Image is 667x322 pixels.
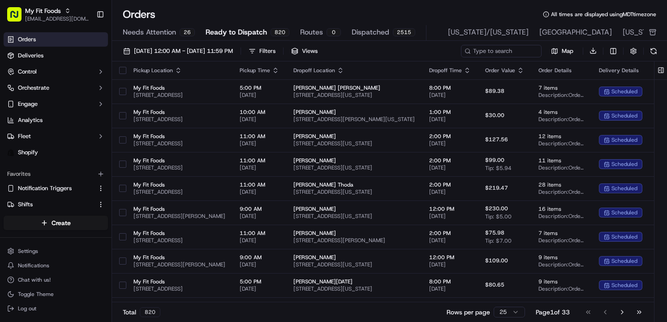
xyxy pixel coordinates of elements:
span: Pylon [89,198,108,205]
span: [DATE] [240,91,279,99]
span: 11 items [538,157,585,164]
span: [PERSON_NAME][DATE] [293,278,415,285]
span: [STREET_ADDRESS][PERSON_NAME][US_STATE] [293,116,415,123]
span: $109.00 [485,257,508,264]
div: Pickup Location [133,67,225,74]
button: My Fit Foods[EMAIL_ADDRESS][DOMAIN_NAME] [4,4,93,25]
span: 8:00 PM [429,278,471,285]
span: Notification Triggers [18,184,72,192]
div: 📗 [9,177,16,184]
span: 28 items [538,181,585,188]
a: 💻API Documentation [72,173,147,189]
span: [STREET_ADDRESS][US_STATE] [293,213,415,220]
button: My Fit Foods [25,6,61,15]
input: Type to search [461,45,542,57]
span: [DATE] [429,237,471,244]
span: scheduled [611,209,637,216]
div: We're available if you need us! [40,95,123,102]
span: Chat with us! [18,276,51,283]
div: Filters [259,47,275,55]
span: • [97,139,100,146]
span: scheduled [611,185,637,192]
span: Control [18,68,37,76]
span: 7 items [538,230,585,237]
span: 9 items [538,254,585,261]
h1: Orders [123,7,155,22]
button: Control [4,65,108,79]
a: Powered byPylon [63,198,108,205]
span: [US_STATE]/[US_STATE] [448,27,529,38]
span: Fleet [18,132,31,140]
button: Fleet [4,129,108,144]
button: Filters [245,45,280,57]
span: scheduled [611,282,637,289]
span: 11:00 AM [240,157,279,164]
span: Description: Order #882907, Customer: [PERSON_NAME][DATE], Customer's 14 Order, [US_STATE], Day: ... [538,285,585,292]
a: Notification Triggers [7,184,94,192]
div: 820 [140,307,160,317]
span: [US_STATE] [623,27,661,38]
span: Tip: $7.00 [485,237,512,244]
span: [PERSON_NAME] Thoda [293,181,415,188]
span: Settings [18,248,38,255]
span: scheduled [611,88,637,95]
input: Got a question? Start typing here... [23,58,161,67]
span: [DATE] 12:00 AM - [DATE] 11:59 PM [134,47,233,55]
span: $99.00 [485,157,504,164]
span: Tip: $5.94 [485,165,512,172]
span: My Fit Foods [133,157,225,164]
div: Pickup Time [240,67,279,74]
span: 12:00 PM [429,254,471,261]
div: Page 1 of 33 [536,308,570,317]
span: $30.00 [485,112,504,119]
span: Map [562,47,573,55]
span: My Fit Foods [133,109,225,116]
button: Orchestrate [4,81,108,95]
span: [DATE] [429,213,471,220]
span: [STREET_ADDRESS][US_STATE] [293,140,415,147]
span: [DATE] [429,140,471,147]
span: [STREET_ADDRESS] [133,91,225,99]
a: Shifts [7,200,94,209]
span: Deliveries [18,52,43,60]
span: My Fit Foods [133,230,225,237]
button: Views [287,45,322,57]
span: Log out [18,305,36,312]
span: 11:00 AM [240,181,279,188]
div: 💻 [76,177,83,184]
span: [STREET_ADDRESS] [133,116,225,123]
span: [STREET_ADDRESS] [133,188,225,196]
p: Welcome 👋 [9,36,163,50]
span: My Fit Foods [133,181,225,188]
div: Favorites [4,167,108,181]
span: 16 items [538,205,585,213]
span: 11:00 AM [240,230,279,237]
span: [STREET_ADDRESS] [133,140,225,147]
span: [PERSON_NAME] [293,254,415,261]
button: Map [545,46,579,57]
a: 📗Knowledge Base [5,173,72,189]
span: scheduled [611,257,637,265]
a: Deliveries [4,48,108,63]
span: Description: Order #880426, Customer: [PERSON_NAME], Customer's 118 Order, [US_STATE], Day: [DATE... [538,213,585,220]
span: [STREET_ADDRESS][US_STATE] [293,285,415,292]
span: [STREET_ADDRESS] [133,164,225,171]
button: See all [139,115,163,126]
span: My Fit Foods [133,205,225,213]
span: Orchestrate [18,84,49,92]
p: Rows per page [447,308,490,317]
div: Dropoff Location [293,67,415,74]
span: 1:00 PM [429,109,471,116]
span: 9 items [538,278,585,285]
span: Ready to Dispatch [206,27,267,38]
button: Log out [4,302,108,315]
span: My Fit Foods [133,278,225,285]
span: All times are displayed using MDT timezone [551,11,656,18]
span: [DATE] [240,140,279,147]
span: Description: Order #819019, Customer: [PERSON_NAME] [PERSON_NAME], 4th Order, [US_STATE], Day: [D... [538,91,585,99]
span: Notifications [18,262,49,269]
span: [DATE] [429,91,471,99]
span: My Fit Foods [133,133,225,140]
button: Shifts [4,197,108,212]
